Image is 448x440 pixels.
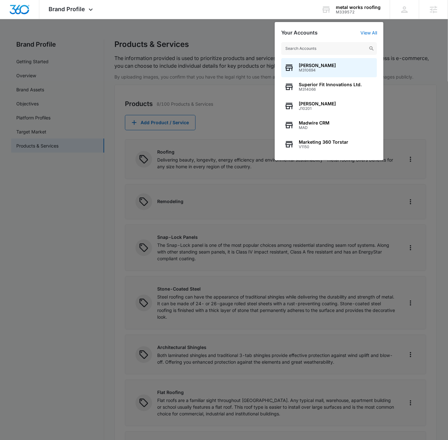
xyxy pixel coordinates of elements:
span: Brand Profile [49,6,85,12]
div: account name [336,5,381,10]
div: Domain Overview [24,38,57,42]
span: Marketing 360 Torstar [299,140,348,145]
img: tab_domain_overview_orange.svg [17,37,22,42]
span: M310694 [299,68,336,72]
div: v 4.0.25 [18,10,31,15]
span: V1150 [299,145,348,149]
button: [PERSON_NAME]J10201 [281,96,377,116]
a: View All [360,30,377,35]
img: website_grey.svg [10,17,15,22]
button: Marketing 360 TorstarV1150 [281,135,377,154]
img: tab_keywords_by_traffic_grey.svg [64,37,69,42]
button: Superior Fit Innovations Ltd.M314066 [281,77,377,96]
div: account id [336,10,381,14]
span: Superior Fit Innovations Ltd. [299,82,362,87]
span: Madwire CRM [299,120,329,125]
span: J10201 [299,106,336,111]
span: [PERSON_NAME] [299,63,336,68]
h2: Your Accounts [281,30,318,36]
input: Search Accounts [281,42,377,55]
span: M314066 [299,87,362,92]
div: Keywords by Traffic [71,38,108,42]
div: Domain: [DOMAIN_NAME] [17,17,70,22]
button: [PERSON_NAME]M310694 [281,58,377,77]
button: Madwire CRMMAD [281,116,377,135]
img: logo_orange.svg [10,10,15,15]
span: MAD [299,125,329,130]
span: [PERSON_NAME] [299,101,336,106]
